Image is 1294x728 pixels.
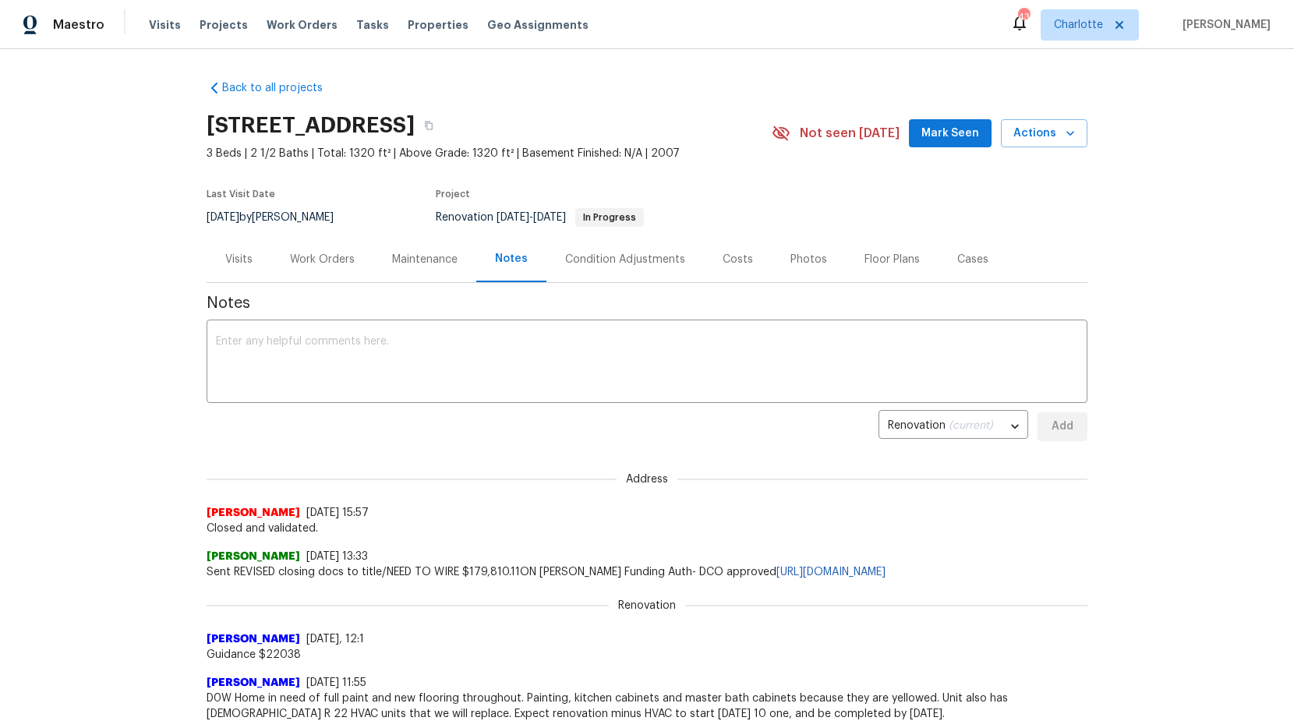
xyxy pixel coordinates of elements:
span: [DATE] 13:33 [306,551,368,562]
span: 3 Beds | 2 1/2 Baths | Total: 1320 ft² | Above Grade: 1320 ft² | Basement Finished: N/A | 2007 [207,146,772,161]
span: [DATE] 15:57 [306,507,369,518]
span: Properties [408,17,468,33]
span: In Progress [577,213,642,222]
div: Cases [957,252,988,267]
span: [DATE] [497,212,529,223]
span: Sent REVISED closing docs to title/NEED TO WIRE $179,810.11ON [PERSON_NAME] Funding Auth- DCO app... [207,564,1087,580]
div: Floor Plans [864,252,920,267]
div: Visits [225,252,253,267]
div: Maintenance [392,252,458,267]
span: [DATE] 11:55 [306,677,366,688]
span: Maestro [53,17,104,33]
a: [URL][DOMAIN_NAME] [776,567,886,578]
span: Notes [207,295,1087,311]
span: Charlotte [1054,17,1103,33]
span: Renovation [609,598,685,613]
span: Geo Assignments [487,17,589,33]
button: Actions [1001,119,1087,148]
span: [PERSON_NAME] [207,549,300,564]
div: Photos [790,252,827,267]
span: Visits [149,17,181,33]
span: [PERSON_NAME] [1176,17,1271,33]
span: [DATE] [207,212,239,223]
span: [PERSON_NAME] [207,675,300,691]
span: Closed and validated. [207,521,1087,536]
div: Costs [723,252,753,267]
span: Renovation [436,212,644,223]
span: (current) [949,420,993,431]
span: Guidance $22038 [207,647,1087,663]
span: Address [617,472,677,487]
h2: [STREET_ADDRESS] [207,118,415,133]
span: [PERSON_NAME] [207,631,300,647]
span: [DATE] [533,212,566,223]
a: Back to all projects [207,80,356,96]
div: Notes [495,251,528,267]
div: Work Orders [290,252,355,267]
span: Mark Seen [921,124,979,143]
button: Copy Address [415,111,443,140]
span: Not seen [DATE] [800,125,900,141]
span: Project [436,189,470,199]
span: [DATE], 12:1 [306,634,364,645]
span: Actions [1013,124,1075,143]
div: Renovation (current) [879,408,1028,446]
span: [PERSON_NAME] [207,505,300,521]
button: Mark Seen [909,119,992,148]
span: Work Orders [267,17,338,33]
span: D0W Home in need of full paint and new flooring throughout. Painting, kitchen cabinets and master... [207,691,1087,722]
div: 43 [1018,9,1029,25]
div: by [PERSON_NAME] [207,208,352,227]
span: Last Visit Date [207,189,275,199]
span: - [497,212,566,223]
span: Projects [200,17,248,33]
span: Tasks [356,19,389,30]
div: Condition Adjustments [565,252,685,267]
